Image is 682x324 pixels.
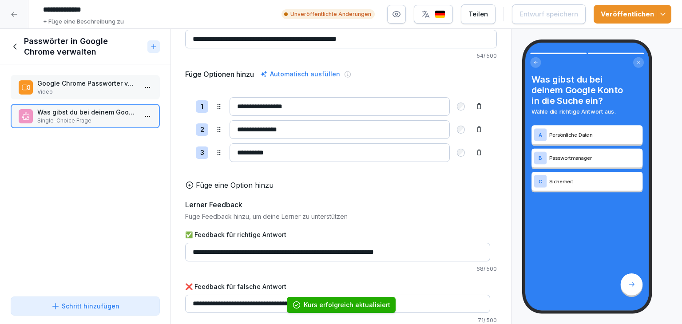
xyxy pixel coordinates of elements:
[539,155,542,161] p: B
[200,148,204,158] p: 3
[196,180,274,190] p: Füge eine Option hinzu
[51,301,119,311] div: Schritt hinzufügen
[594,5,671,24] button: Veröffentlichen
[531,107,642,116] p: Wähle die richtige Antwort aus.
[37,88,137,96] p: Video
[37,117,137,125] p: Single-Choice Frage
[185,265,497,273] p: 68 / 500
[290,10,371,18] p: Unveröffentlichte Änderungen
[200,125,204,135] p: 2
[11,104,160,128] div: Was gibst du bei deinem Google Konto in die Suche ein?Single-Choice Frage
[43,17,124,26] p: + Füge eine Beschreibung zu
[11,75,160,99] div: Google Chrome Passwörter verwaltenVideo
[601,9,664,19] div: Veröffentlichen
[185,69,254,79] h5: Füge Optionen hinzu
[185,52,497,60] p: 54 / 500
[37,107,137,117] p: Was gibst du bei deinem Google Konto in die Suche ein?
[24,36,144,57] h1: Passwörter in Google Chrome verwalten
[258,69,342,79] div: Automatisch ausfüllen
[539,132,542,138] p: A
[549,131,640,138] p: Persönliche Daten
[185,199,242,210] h5: Lerner Feedback
[519,9,578,19] div: Entwurf speichern
[304,300,390,309] div: Kurs erfolgreich aktualisiert
[531,74,642,106] h4: Was gibst du bei deinem Google Konto in die Suche ein?
[37,79,137,88] p: Google Chrome Passwörter verwalten
[461,4,496,24] button: Teilen
[512,4,586,24] button: Entwurf speichern
[185,282,497,291] label: ❌ Feedback für falsche Antwort
[201,102,203,112] p: 1
[549,154,640,162] p: Passwortmanager
[11,296,160,316] button: Schritt hinzufügen
[468,9,488,19] div: Teilen
[185,230,497,239] label: ✅ Feedback für richtige Antwort
[435,10,445,19] img: de.svg
[549,178,640,185] p: Sicherheit
[539,178,542,184] p: C
[185,212,497,221] p: Füge Feedback hinzu, um deine Lerner zu unterstützen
